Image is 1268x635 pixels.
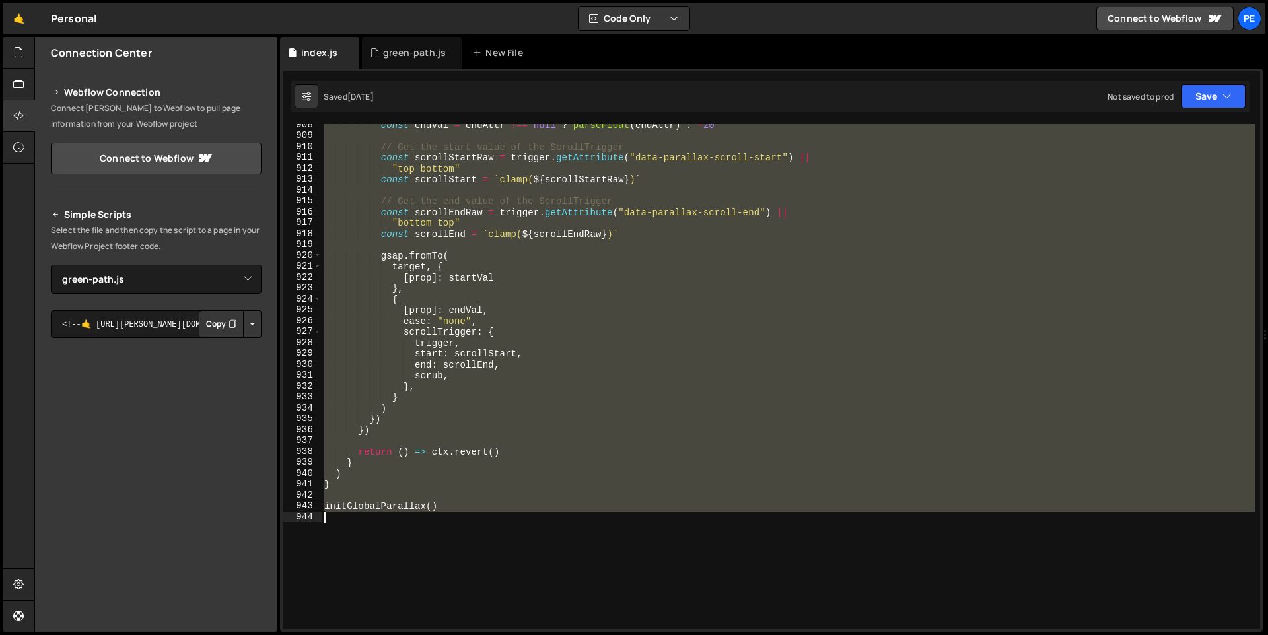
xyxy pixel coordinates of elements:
h2: Connection Center [51,46,152,60]
div: 943 [283,500,322,512]
div: 936 [283,424,322,436]
div: 933 [283,391,322,403]
div: 917 [283,217,322,228]
div: 942 [283,490,322,501]
div: 915 [283,195,322,207]
div: 930 [283,359,322,370]
div: 938 [283,446,322,457]
div: 926 [283,316,322,327]
a: Pe [1238,7,1261,30]
p: Connect [PERSON_NAME] to Webflow to pull page information from your Webflow project [51,100,262,132]
div: 937 [283,435,322,446]
div: 932 [283,381,322,392]
div: 925 [283,304,322,316]
div: 928 [283,337,322,349]
div: Saved [324,91,374,102]
div: 944 [283,512,322,523]
h2: Webflow Connection [51,84,262,100]
a: Connect to Webflow [1096,7,1234,30]
iframe: YouTube video player [51,360,263,479]
button: Copy [199,310,244,338]
div: 909 [283,130,322,141]
a: Connect to Webflow [51,143,262,174]
div: 941 [283,479,322,490]
div: 920 [283,250,322,261]
div: 916 [283,207,322,218]
button: Save [1181,84,1246,108]
h2: Simple Scripts [51,207,262,222]
div: 919 [283,239,322,250]
iframe: YouTube video player [51,487,263,606]
div: index.js [301,46,337,59]
div: 914 [283,185,322,196]
div: 924 [283,294,322,305]
div: [DATE] [347,91,374,102]
div: 939 [283,457,322,468]
div: Personal [51,11,96,26]
div: 908 [283,119,322,131]
div: Button group with nested dropdown [199,310,262,338]
textarea: <!--🤙 [URL][PERSON_NAME][DOMAIN_NAME]> <script>document.addEventListener("DOMContentLoaded", func... [51,310,262,338]
div: New File [472,46,528,59]
button: Code Only [579,7,689,30]
div: 911 [283,152,322,163]
div: 927 [283,326,322,337]
div: 910 [283,141,322,152]
div: 921 [283,261,322,272]
div: 922 [283,272,322,283]
div: 923 [283,283,322,294]
div: 940 [283,468,322,479]
a: 🤙 [3,3,35,34]
div: 931 [283,370,322,381]
div: 929 [283,348,322,359]
div: 913 [283,174,322,185]
div: green-path.js [383,46,446,59]
div: 934 [283,403,322,414]
div: 912 [283,163,322,174]
div: Not saved to prod [1108,91,1174,102]
p: Select the file and then copy the script to a page in your Webflow Project footer code. [51,222,262,254]
div: 918 [283,228,322,240]
div: 935 [283,413,322,424]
